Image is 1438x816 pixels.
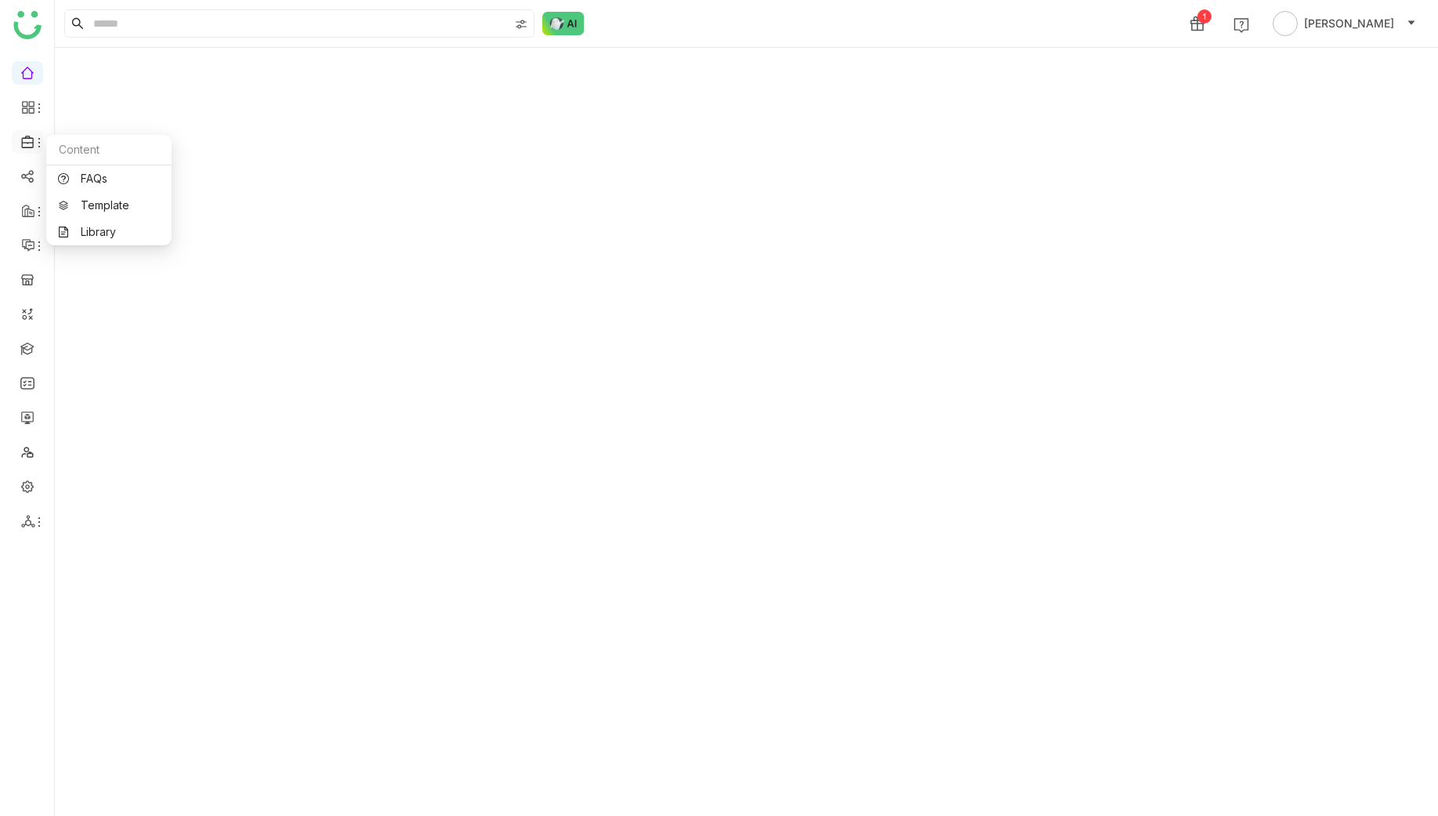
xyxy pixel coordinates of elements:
div: Content [46,135,172,165]
img: help.svg [1233,17,1249,33]
a: Template [58,200,160,211]
button: [PERSON_NAME] [1270,11,1419,36]
img: logo [13,11,42,39]
div: 1 [1197,9,1212,24]
span: [PERSON_NAME] [1304,15,1394,32]
img: ask-buddy-normal.svg [542,12,585,35]
img: search-type.svg [515,18,527,31]
a: Library [58,227,160,238]
a: FAQs [58,173,160,184]
img: avatar [1273,11,1298,36]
